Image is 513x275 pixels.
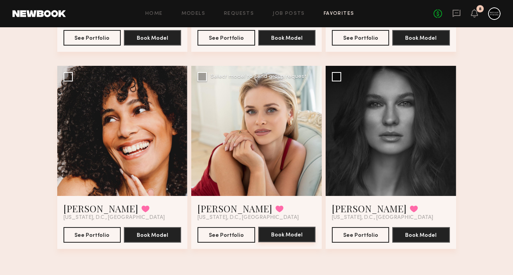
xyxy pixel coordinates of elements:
button: See Portfolio [63,30,121,46]
a: Book Model [392,231,450,238]
span: [US_STATE], D.C., [GEOGRAPHIC_DATA] [63,215,165,221]
a: Job Posts [273,11,305,16]
button: See Portfolio [332,227,389,243]
button: Book Model [392,227,450,243]
a: [PERSON_NAME] [332,202,407,215]
span: [US_STATE], D.C., [GEOGRAPHIC_DATA] [332,215,433,221]
a: Home [145,11,163,16]
a: [PERSON_NAME] [197,202,272,215]
a: Book Model [392,34,450,41]
div: Select model to send group request [211,74,307,79]
a: Book Model [124,34,181,41]
button: See Portfolio [197,30,255,46]
a: [PERSON_NAME] [63,202,138,215]
button: Book Model [124,227,181,243]
a: Models [182,11,205,16]
button: See Portfolio [197,227,255,243]
button: See Portfolio [63,227,121,243]
button: Book Model [124,30,181,46]
a: Favorites [324,11,354,16]
button: Book Model [258,30,316,46]
div: 8 [479,7,481,11]
a: Book Model [258,34,316,41]
a: Book Model [258,231,316,238]
span: [US_STATE], D.C., [GEOGRAPHIC_DATA] [197,215,299,221]
button: Book Model [392,30,450,46]
button: See Portfolio [332,30,389,46]
a: Requests [224,11,254,16]
button: Book Model [258,227,316,242]
a: Book Model [124,231,181,238]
